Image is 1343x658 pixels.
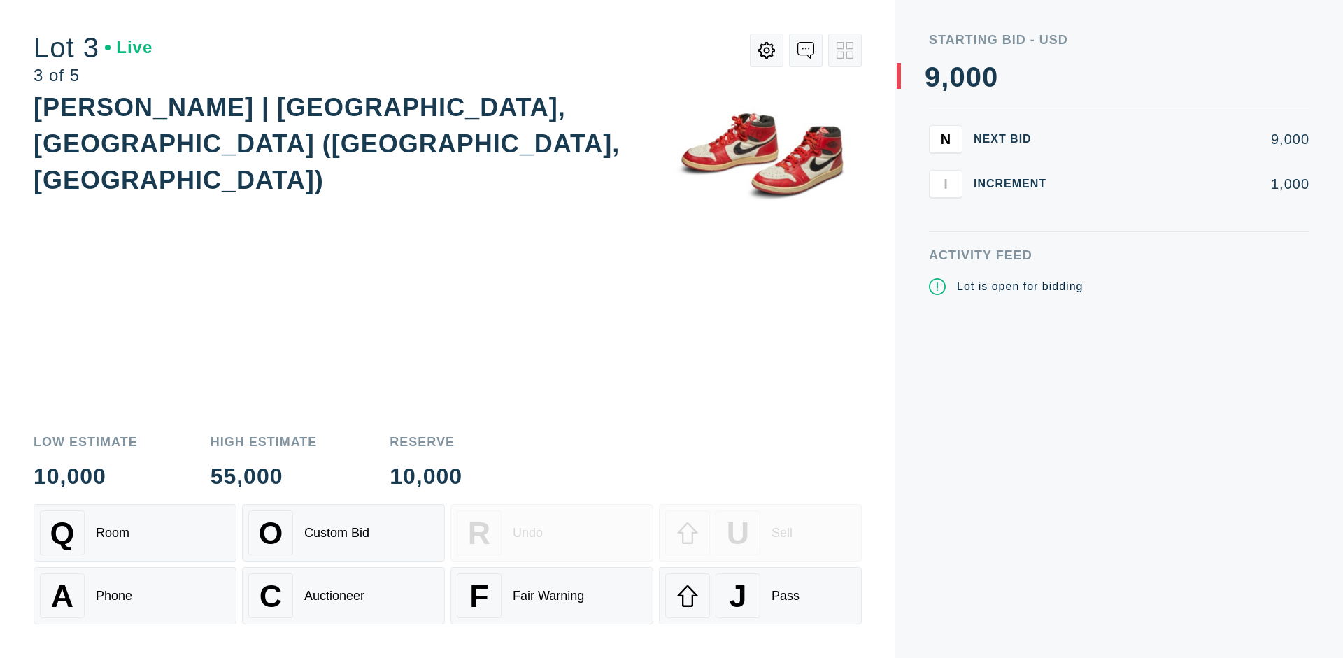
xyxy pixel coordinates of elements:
[974,178,1058,189] div: Increment
[974,134,1058,145] div: Next Bid
[34,67,152,84] div: 3 of 5
[1069,177,1309,191] div: 1,000
[659,504,862,562] button: USell
[1069,132,1309,146] div: 9,000
[211,436,318,448] div: High Estimate
[390,465,462,487] div: 10,000
[729,578,746,614] span: J
[34,465,138,487] div: 10,000
[34,93,620,194] div: [PERSON_NAME] | [GEOGRAPHIC_DATA], [GEOGRAPHIC_DATA] ([GEOGRAPHIC_DATA], [GEOGRAPHIC_DATA])
[929,125,962,153] button: N
[105,39,152,56] div: Live
[34,436,138,448] div: Low Estimate
[772,526,793,541] div: Sell
[513,526,543,541] div: Undo
[941,63,949,343] div: ,
[242,504,445,562] button: OCustom Bid
[242,567,445,624] button: CAuctioneer
[468,515,490,551] span: R
[450,567,653,624] button: FFair Warning
[304,589,364,603] div: Auctioneer
[929,249,1309,262] div: Activity Feed
[727,515,749,551] span: U
[50,515,75,551] span: Q
[772,589,800,603] div: Pass
[34,567,236,624] button: APhone
[304,526,369,541] div: Custom Bid
[259,515,283,551] span: O
[450,504,653,562] button: RUndo
[211,465,318,487] div: 55,000
[390,436,462,448] div: Reserve
[957,278,1083,295] div: Lot is open for bidding
[944,176,948,192] span: I
[929,170,962,198] button: I
[513,589,584,603] div: Fair Warning
[51,578,73,614] span: A
[949,63,965,91] div: 0
[96,526,129,541] div: Room
[34,504,236,562] button: QRoom
[96,589,132,603] div: Phone
[659,567,862,624] button: JPass
[929,34,1309,46] div: Starting Bid - USD
[925,63,941,91] div: 9
[34,34,152,62] div: Lot 3
[982,63,998,91] div: 0
[966,63,982,91] div: 0
[469,578,488,614] span: F
[941,131,951,147] span: N
[260,578,282,614] span: C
